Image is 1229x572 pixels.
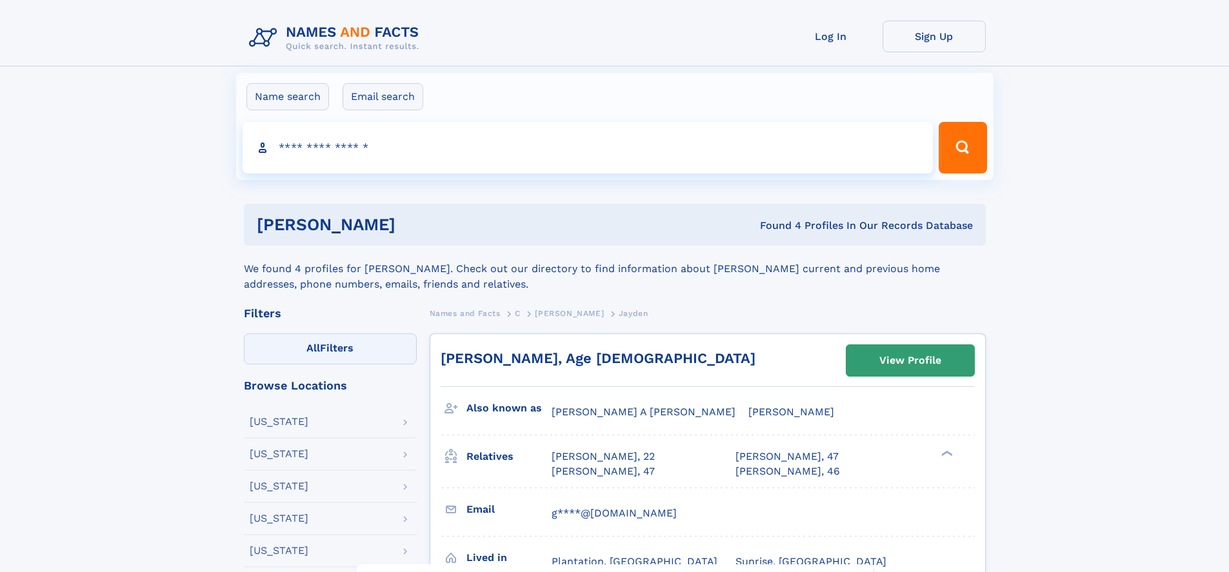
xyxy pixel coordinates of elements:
[430,305,501,321] a: Names and Facts
[846,345,974,376] a: View Profile
[250,546,308,556] div: [US_STATE]
[246,83,329,110] label: Name search
[244,21,430,55] img: Logo Names and Facts
[466,446,552,468] h3: Relatives
[515,309,521,318] span: C
[244,308,417,319] div: Filters
[735,449,839,464] a: [PERSON_NAME], 47
[515,305,521,321] a: C
[883,21,986,52] a: Sign Up
[466,547,552,569] h3: Lived in
[552,464,655,478] a: [PERSON_NAME], 47
[748,406,834,418] span: [PERSON_NAME]
[552,406,735,418] span: [PERSON_NAME] A [PERSON_NAME]
[552,555,717,567] span: Plantation, [GEOGRAPHIC_DATA]
[244,246,986,292] div: We found 4 profiles for [PERSON_NAME]. Check out our directory to find information about [PERSON_...
[250,449,308,459] div: [US_STATE]
[250,417,308,427] div: [US_STATE]
[552,449,655,464] a: [PERSON_NAME], 22
[244,333,417,364] label: Filters
[577,219,973,233] div: Found 4 Profiles In Our Records Database
[535,305,604,321] a: [PERSON_NAME]
[735,464,840,478] a: [PERSON_NAME], 46
[243,122,934,173] input: search input
[306,342,320,354] span: All
[879,346,941,375] div: View Profile
[257,217,578,233] h1: [PERSON_NAME]
[466,498,552,520] h3: Email
[779,21,883,52] a: Log In
[250,513,308,524] div: [US_STATE]
[466,397,552,419] h3: Also known as
[939,122,986,173] button: Search Button
[244,380,417,391] div: Browse Locations
[535,309,604,318] span: [PERSON_NAME]
[441,350,755,366] a: [PERSON_NAME], Age [DEMOGRAPHIC_DATA]
[343,83,423,110] label: Email search
[938,449,954,458] div: ❯
[250,481,308,491] div: [US_STATE]
[619,309,648,318] span: Jayden
[735,555,886,567] span: Sunrise, [GEOGRAPHIC_DATA]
